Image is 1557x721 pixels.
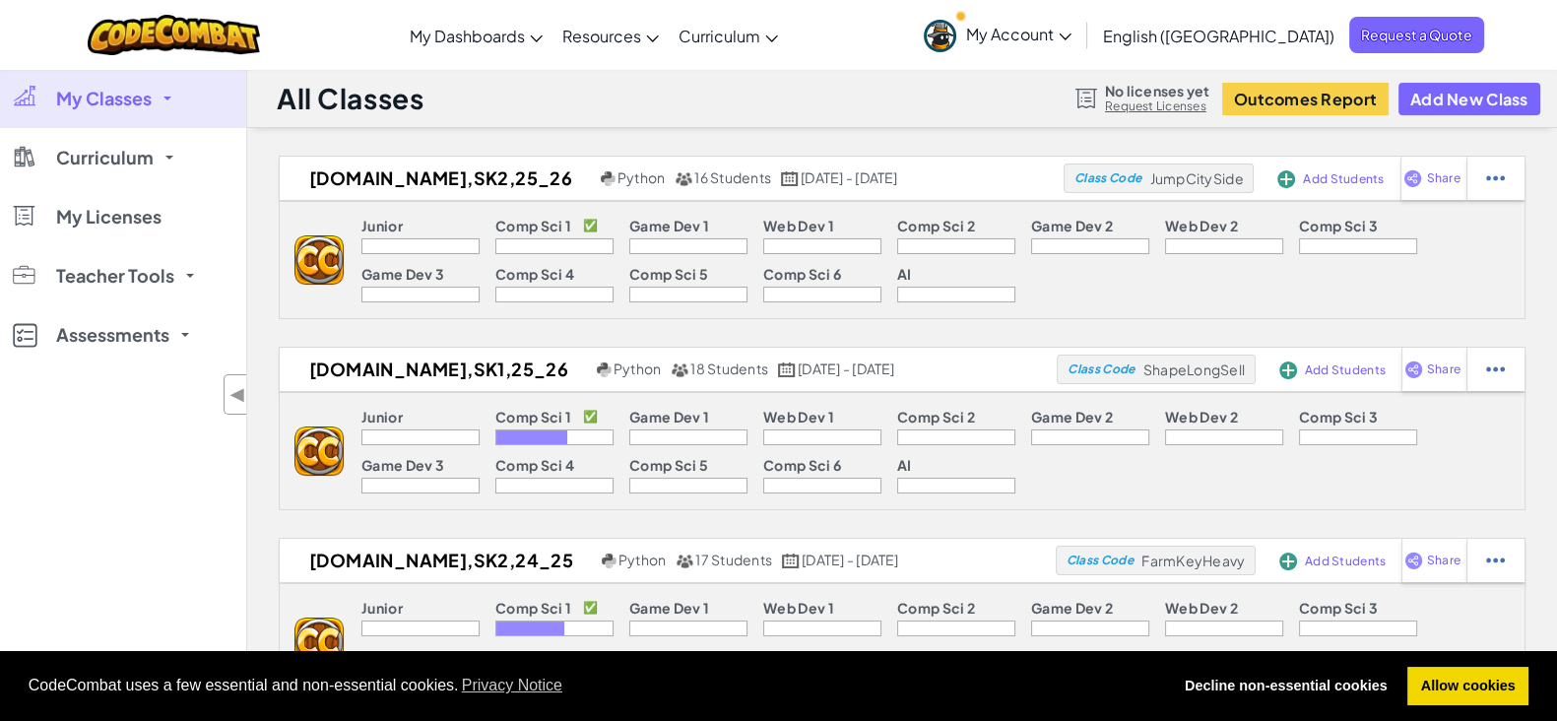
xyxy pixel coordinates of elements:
[1279,553,1297,570] img: IconAddStudents.svg
[966,24,1071,44] span: My Account
[1305,364,1386,376] span: Add Students
[294,235,344,285] img: logo
[361,218,403,233] p: Junior
[597,362,612,377] img: python.png
[1398,83,1540,115] button: Add New Class
[924,20,956,52] img: avatar
[1404,552,1423,569] img: IconShare_Purple.svg
[629,409,709,425] p: Game Dev 1
[897,648,912,664] p: AI
[675,171,692,186] img: MultipleUsers.png
[361,409,403,425] p: Junior
[897,218,975,233] p: Comp Sci 2
[763,648,841,664] p: Comp Sci 6
[1067,555,1134,566] span: Class Code
[495,648,574,664] p: Comp Sci 4
[56,149,154,166] span: Curriculum
[495,600,571,616] p: Comp Sci 1
[1165,409,1238,425] p: Web Dev 2
[802,551,898,568] span: [DATE] - [DATE]
[562,26,641,46] span: Resources
[361,648,444,664] p: Game Dev 3
[602,554,616,568] img: python.png
[763,409,834,425] p: Web Dev 1
[798,360,894,377] span: [DATE] - [DATE]
[1143,360,1245,378] span: ShapeLongSell
[1222,83,1389,115] button: Outcomes Report
[1279,361,1297,379] img: IconAddStudents.svg
[1403,169,1422,187] img: IconShare_Purple.svg
[1141,552,1245,569] span: FarmKeyHeavy
[361,457,444,473] p: Game Dev 3
[1165,600,1238,616] p: Web Dev 2
[763,457,841,473] p: Comp Sci 6
[1486,552,1505,569] img: IconStudentEllipsis.svg
[1068,363,1135,375] span: Class Code
[629,648,708,664] p: Comp Sci 5
[56,267,174,285] span: Teacher Tools
[629,600,709,616] p: Game Dev 1
[669,9,788,62] a: Curriculum
[629,218,709,233] p: Game Dev 1
[280,355,592,384] h2: [DOMAIN_NAME],sk1,25_26
[1105,83,1209,98] span: No licenses yet
[229,380,246,409] span: ◀
[400,9,552,62] a: My Dashboards
[801,168,897,186] span: [DATE] - [DATE]
[1299,218,1378,233] p: Comp Sci 3
[56,208,162,226] span: My Licenses
[280,355,1057,384] a: [DOMAIN_NAME],sk1,25_26 Python 18 Students [DATE] - [DATE]
[1074,172,1141,184] span: Class Code
[1305,556,1386,567] span: Add Students
[614,360,661,377] span: Python
[778,362,796,377] img: calendar.svg
[897,457,912,473] p: AI
[294,426,344,476] img: logo
[583,409,598,425] p: ✅
[763,266,841,282] p: Comp Sci 6
[1299,600,1378,616] p: Comp Sci 3
[1277,170,1295,188] img: IconAddStudents.svg
[495,218,571,233] p: Comp Sci 1
[552,9,669,62] a: Resources
[679,26,760,46] span: Curriculum
[29,671,1156,700] span: CodeCombat uses a few essential and non-essential cookies.
[897,600,975,616] p: Comp Sci 2
[1165,218,1238,233] p: Web Dev 2
[294,618,344,667] img: logo
[1093,9,1344,62] a: English ([GEOGRAPHIC_DATA])
[1149,169,1243,187] span: JumpCitySide
[629,457,708,473] p: Comp Sci 5
[1486,360,1505,378] img: IconStudentEllipsis.svg
[1031,600,1113,616] p: Game Dev 2
[1031,409,1113,425] p: Game Dev 2
[1427,555,1460,566] span: Share
[1404,360,1423,378] img: IconShare_Purple.svg
[618,551,666,568] span: Python
[914,4,1081,66] a: My Account
[88,15,260,55] img: CodeCombat logo
[277,80,423,117] h1: All Classes
[1486,169,1505,187] img: IconStudentEllipsis.svg
[1427,363,1460,375] span: Share
[671,362,688,377] img: MultipleUsers.png
[1031,218,1113,233] p: Game Dev 2
[583,218,598,233] p: ✅
[763,218,834,233] p: Web Dev 1
[629,266,708,282] p: Comp Sci 5
[1426,172,1460,184] span: Share
[361,266,444,282] p: Game Dev 3
[897,409,975,425] p: Comp Sci 2
[1103,26,1334,46] span: English ([GEOGRAPHIC_DATA])
[280,164,1064,193] a: [DOMAIN_NAME],sk2,25_26 Python 16 Students [DATE] - [DATE]
[1105,98,1209,114] a: Request Licenses
[280,164,596,193] h2: [DOMAIN_NAME],sk2,25_26
[495,457,574,473] p: Comp Sci 4
[897,266,912,282] p: AI
[459,671,566,700] a: learn more about cookies
[695,551,772,568] span: 17 Students
[56,90,152,107] span: My Classes
[495,266,574,282] p: Comp Sci 4
[410,26,525,46] span: My Dashboards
